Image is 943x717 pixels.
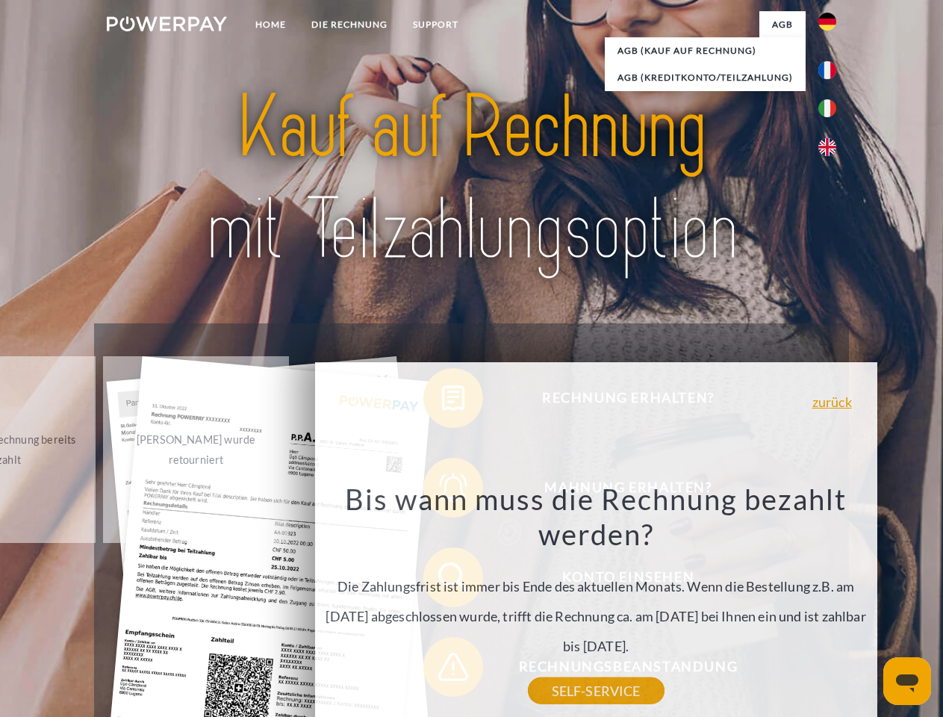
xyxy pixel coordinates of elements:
img: title-powerpay_de.svg [143,72,800,286]
a: AGB (Kreditkonto/Teilzahlung) [605,64,806,91]
div: Die Zahlungsfrist ist immer bis Ende des aktuellen Monats. Wenn die Bestellung z.B. am [DATE] abg... [323,481,868,691]
h3: Bis wann muss die Rechnung bezahlt werden? [323,481,868,553]
iframe: Schaltfläche zum Öffnen des Messaging-Fensters [883,657,931,705]
a: SELF-SERVICE [528,677,665,704]
img: en [818,138,836,156]
a: zurück [812,395,852,409]
img: logo-powerpay-white.svg [107,16,227,31]
a: agb [759,11,806,38]
img: it [818,99,836,117]
img: fr [818,61,836,79]
img: de [818,13,836,31]
a: AGB (Kauf auf Rechnung) [605,37,806,64]
a: SUPPORT [400,11,471,38]
a: Home [243,11,299,38]
a: DIE RECHNUNG [299,11,400,38]
div: [PERSON_NAME] wurde retourniert [112,429,280,470]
